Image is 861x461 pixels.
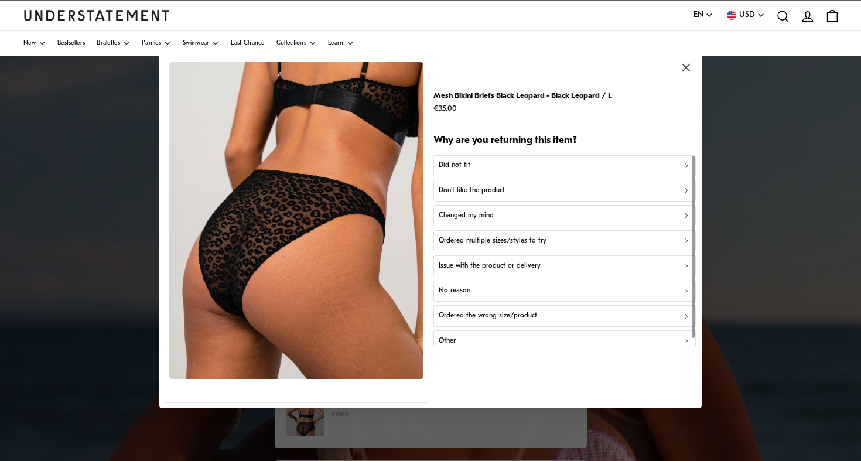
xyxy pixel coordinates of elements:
[433,281,695,302] button: No reason
[23,10,170,21] a: Understatement Homepage
[433,255,695,276] button: Issue with the product or delivery
[183,40,209,46] span: Swimwear
[433,306,695,327] button: Ordered the wrong size/product
[439,261,541,272] p: Issue with the product or delivery
[693,9,713,22] button: EN
[439,286,470,297] p: No reason
[276,40,306,46] span: Collections
[97,40,120,46] span: Bralettes
[183,31,219,56] a: Swimwear
[23,40,36,46] span: New
[439,210,494,221] p: Changed my mind
[433,230,695,251] button: Ordered multiple sizes/styles to try
[739,9,755,22] span: USD
[439,161,470,172] p: Did not fit
[328,31,354,56] a: Learn
[433,90,612,102] p: Mesh Bikini Briefs Black Leopard - Black Leopard / L
[142,40,161,46] span: Panties
[433,134,695,148] h2: Why are you returning this item?
[169,62,423,379] img: mesh-bikini-briefs-wild-polish-34269154181285.jpg
[439,185,505,196] p: Don't like the product
[439,336,456,347] p: Other
[693,9,703,22] span: EN
[433,331,695,352] button: Other
[231,31,264,56] a: Last Chance
[57,40,85,46] span: Bestsellers
[433,103,612,115] p: €35.00
[439,310,537,322] p: Ordered the wrong size/product
[23,31,46,56] a: New
[433,180,695,202] button: Don't like the product
[433,155,695,176] button: Did not fit
[97,31,130,56] a: Bralettes
[439,235,546,247] p: Ordered multiple sizes/styles to try
[725,9,765,22] button: USD
[433,205,695,226] button: Changed my mind
[57,31,85,56] a: Bestsellers
[231,40,264,46] span: Last Chance
[276,31,316,56] a: Collections
[142,31,171,56] a: Panties
[328,40,344,46] span: Learn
